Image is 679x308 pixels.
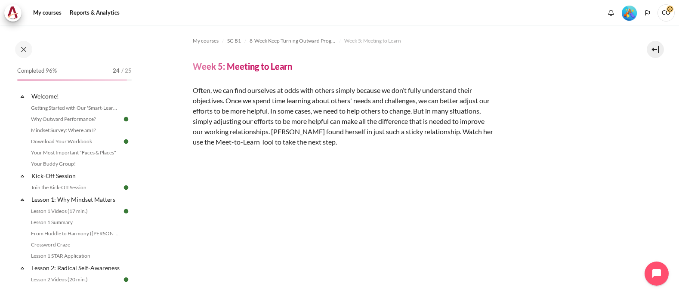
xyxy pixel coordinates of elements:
[30,262,122,274] a: Lesson 2: Radical Self-Awareness
[28,217,122,228] a: Lesson 1 Summary
[30,90,122,102] a: Welcome!
[28,136,122,147] a: Download Your Workbook
[18,92,27,101] span: Collapse
[4,4,26,22] a: Architeck Architeck
[622,6,637,21] img: Level #5
[18,195,27,204] span: Collapse
[17,67,57,75] span: Completed 96%
[18,172,27,180] span: Collapse
[344,37,401,45] span: Week 5: Meeting to Learn
[28,159,122,169] a: Your Buddy Group!
[193,34,618,48] nav: Navigation bar
[122,138,130,145] img: Done
[28,114,122,124] a: Why Outward Performance?
[605,6,617,19] div: Show notification window with no new notifications
[28,206,122,216] a: Lesson 1 Videos (17 min.)
[30,170,122,182] a: Kick-Off Session
[618,5,640,21] a: Level #5
[30,4,65,22] a: My courses
[122,276,130,283] img: Done
[193,36,219,46] a: My courses
[28,125,122,136] a: Mindset Survey: Where am I?
[28,148,122,158] a: Your Most Important "Faces & Places"
[657,4,675,22] a: User menu
[28,240,122,250] a: Crossword Craze
[193,85,494,147] p: Often, we can find ourselves at odds with others simply because we don’t fully understand their o...
[250,36,336,46] a: 8-Week Keep Turning Outward Program
[67,4,123,22] a: Reports & Analytics
[28,251,122,261] a: Lesson 1 STAR Application
[18,264,27,272] span: Collapse
[28,182,122,193] a: Join the Kick-Off Session
[193,37,219,45] span: My courses
[28,274,122,285] a: Lesson 2 Videos (20 min.)
[122,184,130,191] img: Done
[227,37,241,45] span: SG B1
[641,6,654,19] button: Languages
[344,36,401,46] a: Week 5: Meeting to Learn
[121,67,132,75] span: / 25
[30,194,122,205] a: Lesson 1: Why Mindset Matters
[7,6,19,19] img: Architeck
[193,61,292,72] h4: Week 5: Meeting to Learn
[657,4,675,22] span: CO
[122,207,130,215] img: Done
[227,36,241,46] a: SG B1
[28,228,122,239] a: From Huddle to Harmony ([PERSON_NAME]'s Story)
[113,67,120,75] span: 24
[250,37,336,45] span: 8-Week Keep Turning Outward Program
[122,115,130,123] img: Done
[28,103,122,113] a: Getting Started with Our 'Smart-Learning' Platform
[622,5,637,21] div: Level #5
